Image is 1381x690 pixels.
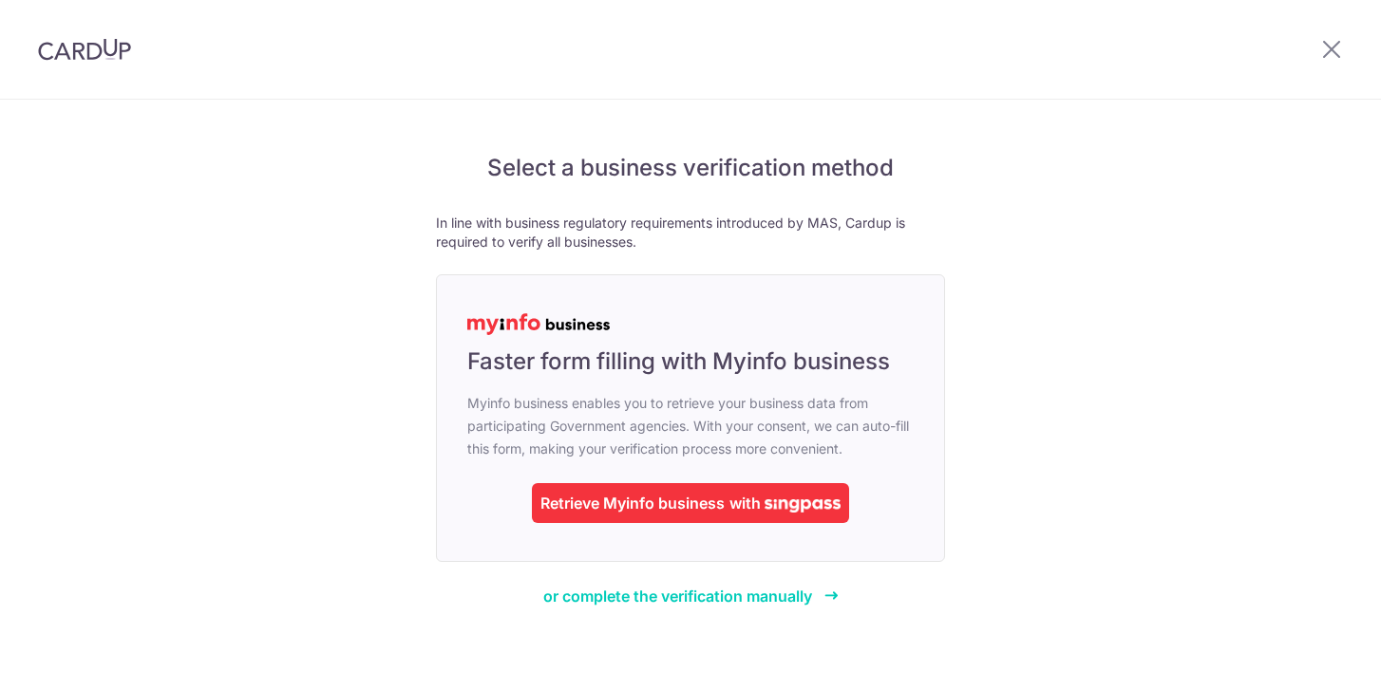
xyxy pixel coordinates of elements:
span: Myinfo business enables you to retrieve your business data from participating Government agencies... [467,392,914,460]
p: In line with business regulatory requirements introduced by MAS, Cardup is required to verify all... [436,214,945,252]
img: CardUp [38,38,131,61]
img: MyInfoLogo [467,313,610,335]
a: or complete the verification manually [543,585,839,607]
img: singpass [765,499,841,513]
h5: Select a business verification method [436,153,945,183]
div: Retrieve Myinfo business [540,492,725,514]
span: with [729,494,761,513]
span: or complete the verification manually [543,587,812,606]
a: Faster form filling with Myinfo business Myinfo business enables you to retrieve your business da... [436,274,945,562]
span: Faster form filling with Myinfo business [467,346,890,377]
